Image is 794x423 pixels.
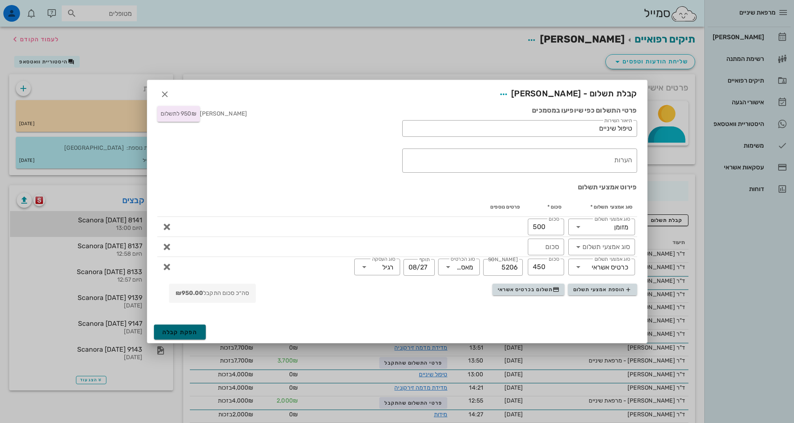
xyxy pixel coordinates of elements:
button: הוספת אמצעי תשלום [568,284,637,295]
div: כתבו לנובדרך כלל, אנו עונים תוך כמה דקות [8,146,159,178]
div: סוג אמצעי תשלוםכרטיס אשראי [568,259,635,275]
th: סוג אמצעי תשלום * [566,197,637,217]
label: סוג אמצעי תשלום [594,216,630,222]
div: רגיל [382,264,393,271]
span: הוספת אמצעי תשלום [573,286,632,293]
div: בדרך כלל, אנו עונים תוך כמה דקות [28,162,150,171]
p: שלום 👋 [17,59,150,73]
span: בית [134,281,144,287]
div: כרטיס אשראי [592,264,628,271]
th: פרטים נוספים [176,197,524,217]
button: בית [111,260,167,294]
div: הודעה שהתקבלה לאחרונהProfile image for מיכלזה קורה בפחות מ1 אחוז מהאנשים שמטא (פייסבוק, אינסטגרם ... [8,98,159,142]
label: סכום [549,216,559,222]
label: סכום [549,256,559,262]
button: הפקת קבלה [154,325,206,340]
span: הודעות [75,281,92,287]
label: תוקף [419,257,430,263]
div: סוג הכרטיסמאסטרקארד [438,259,480,275]
span: עזרה [21,281,34,287]
span: הפקת קבלה [162,329,198,336]
span: 950₪ לתשלום [161,110,197,117]
span: קבלת תשלום - [PERSON_NAME] [496,87,637,102]
div: מזומן [614,224,628,231]
button: תשלום בכרטיס אשראי [492,284,565,295]
h3: פרטי התשלום כפי שיופיעו במסמכים [402,106,637,115]
div: • לפני 1 ימים [48,126,80,135]
label: סוג אמצעי תשלום [594,256,630,262]
div: סוג אמצעי תשלוםמזומן [568,219,635,235]
div: סוג העסקהרגיל [354,259,400,275]
div: כתבו לנו [28,153,150,162]
div: סגור [8,13,23,28]
button: חיפוש עזרה [12,186,155,202]
div: מאסטרקארד [455,264,473,271]
label: סוג הכרטיס [451,256,475,262]
span: חיפוש עזרה [118,190,150,199]
div: סוג אמצעי תשלום [568,239,635,255]
strong: ₪950.00 [176,290,204,297]
label: תיאור השירות [604,118,632,124]
h3: פירוט אמצעי תשלום [157,183,637,192]
span: תשלום בכרטיס אשראי [498,286,560,293]
th: סכום * [524,197,566,217]
div: Profile image for מיכלזה קורה בפחות מ1 אחוז מהאנשים שמטא (פייסבוק, אינסטגרם וכו) לא נותנים לשלוח ... [9,111,158,141]
img: Profile image for מיכל [133,118,150,134]
div: [PERSON_NAME] [157,106,247,125]
button: הודעות [55,260,111,294]
label: [PERSON_NAME]׳ כרטיס [488,257,518,263]
div: הודעה שהתקבלה לאחרונה [17,105,150,114]
p: איך אפשר לעזור? [17,73,150,88]
div: סה״כ סכום התקבל [169,284,256,303]
label: סוג העסקה [372,256,395,262]
div: [PERSON_NAME] [81,126,130,135]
